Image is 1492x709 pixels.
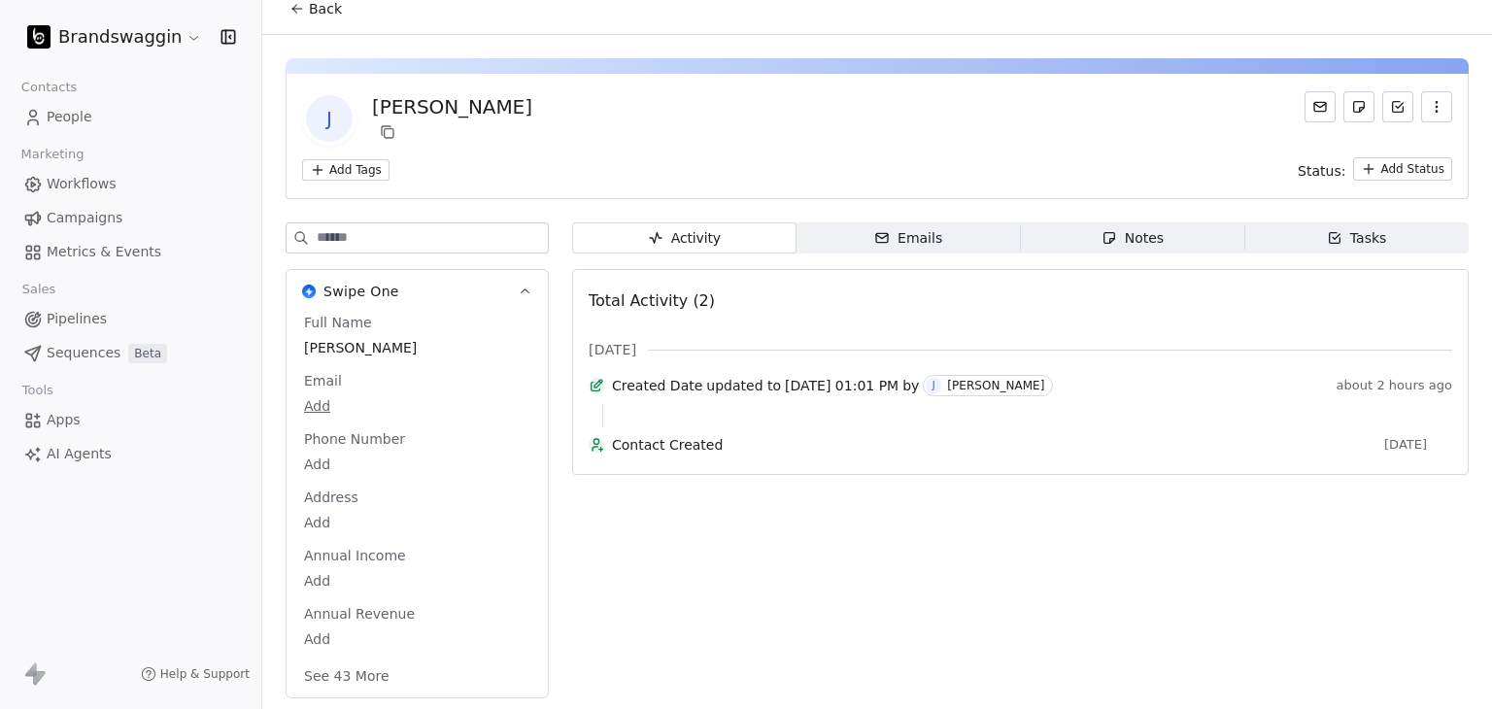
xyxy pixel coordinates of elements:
[16,438,246,470] a: AI Agents
[300,371,346,390] span: Email
[304,396,530,416] span: Add
[14,376,61,405] span: Tools
[16,202,246,234] a: Campaigns
[16,404,246,436] a: Apps
[300,313,376,332] span: Full Name
[1298,161,1345,181] span: Status:
[23,20,206,53] button: Brandswaggin
[932,378,935,393] div: J
[47,444,112,464] span: AI Agents
[47,208,122,228] span: Campaigns
[160,666,250,682] span: Help & Support
[706,376,781,395] span: updated to
[13,73,85,102] span: Contacts
[47,174,117,194] span: Workflows
[47,242,161,262] span: Metrics & Events
[372,93,532,120] div: [PERSON_NAME]
[304,513,530,532] span: Add
[302,285,316,298] img: Swipe One
[304,629,530,649] span: Add
[16,303,246,335] a: Pipelines
[902,376,919,395] span: by
[589,291,715,310] span: Total Activity (2)
[141,666,250,682] a: Help & Support
[306,95,353,142] span: J
[128,344,167,363] span: Beta
[1353,157,1452,181] button: Add Status
[16,337,246,369] a: SequencesBeta
[58,24,182,50] span: Brandswaggin
[785,376,899,395] span: [DATE] 01:01 PM
[47,343,120,363] span: Sequences
[292,658,401,693] button: See 43 More
[300,429,409,449] span: Phone Number
[323,282,399,301] span: Swipe One
[947,379,1044,392] div: [PERSON_NAME]
[16,236,246,268] a: Metrics & Events
[874,228,942,249] div: Emails
[1102,228,1164,249] div: Notes
[300,546,410,565] span: Annual Income
[304,338,530,357] span: [PERSON_NAME]
[16,168,246,200] a: Workflows
[16,101,246,133] a: People
[300,488,362,507] span: Address
[287,270,548,313] button: Swipe OneSwipe One
[13,140,92,169] span: Marketing
[304,455,530,474] span: Add
[612,435,1376,455] span: Contact Created
[47,107,92,127] span: People
[300,604,419,624] span: Annual Revenue
[302,159,390,181] button: Add Tags
[612,376,702,395] span: Created Date
[1327,228,1387,249] div: Tasks
[589,340,636,359] span: [DATE]
[287,313,548,697] div: Swipe OneSwipe One
[47,410,81,430] span: Apps
[47,309,107,329] span: Pipelines
[14,275,64,304] span: Sales
[27,25,51,49] img: Untitled%20design%20(7).jpg
[1337,378,1452,393] span: about 2 hours ago
[304,571,530,591] span: Add
[1384,437,1452,453] span: [DATE]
